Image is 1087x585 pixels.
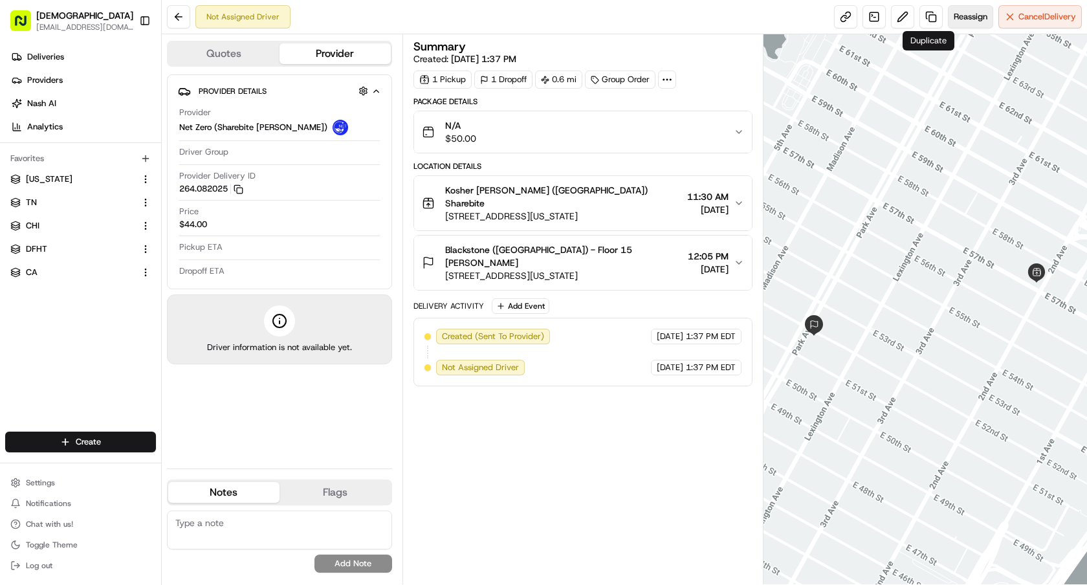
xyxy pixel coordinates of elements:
button: TN [5,192,156,213]
a: [US_STATE] [10,173,135,185]
button: [DEMOGRAPHIC_DATA] [36,9,133,22]
button: Create [5,432,156,452]
button: Toggle Theme [5,536,156,554]
span: Provider Details [199,86,267,96]
span: Create [76,436,101,448]
div: Group Order [585,71,655,89]
div: 1 Dropoff [474,71,533,89]
button: CHI [5,215,156,236]
span: Not Assigned Driver [442,362,519,373]
span: Created: [413,52,516,65]
span: [STREET_ADDRESS][US_STATE] [445,269,683,282]
button: Notes [168,482,280,503]
img: net_zero_logo.png [333,120,348,135]
button: [DEMOGRAPHIC_DATA][EMAIL_ADDRESS][DOMAIN_NAME] [5,5,134,36]
button: Chat with us! [5,515,156,533]
button: Kosher [PERSON_NAME] ([GEOGRAPHIC_DATA]) Sharebite[STREET_ADDRESS][US_STATE]11:30 AM[DATE] [414,176,752,230]
span: $44.00 [179,219,207,230]
span: Provider Delivery ID [179,170,256,182]
button: Blackstone ([GEOGRAPHIC_DATA]) - Floor 15 [PERSON_NAME][STREET_ADDRESS][US_STATE]12:05 PM[DATE] [414,236,752,290]
span: Provider [179,107,211,118]
span: 12:05 PM [688,250,729,263]
span: DFHT [26,243,47,255]
a: Analytics [5,116,161,137]
button: 264.082025 [179,183,243,195]
div: 1 Pickup [413,71,472,89]
span: Blackstone ([GEOGRAPHIC_DATA]) - Floor 15 [PERSON_NAME] [445,243,683,269]
span: Created (Sent To Provider) [442,331,544,342]
span: [DATE] [688,263,729,276]
span: Price [179,206,199,217]
div: Location Details [413,161,752,171]
span: Deliveries [27,51,64,63]
button: Add Event [492,298,549,314]
span: 11:30 AM [687,190,729,203]
span: CA [26,267,38,278]
div: 0.6 mi [535,71,582,89]
a: CA [10,267,135,278]
span: Settings [26,478,55,488]
a: CHI [10,220,135,232]
span: Chat with us! [26,519,73,529]
span: Log out [26,560,52,571]
span: 1:37 PM EDT [686,331,736,342]
span: [STREET_ADDRESS][US_STATE] [445,210,682,223]
a: Deliveries [5,47,161,67]
button: CA [5,262,156,283]
a: Nash AI [5,93,161,114]
button: [US_STATE] [5,169,156,190]
span: Pylon [129,71,157,81]
span: Kosher [PERSON_NAME] ([GEOGRAPHIC_DATA]) Sharebite [445,184,682,210]
span: CHI [26,220,39,232]
span: [DATE] 1:37 PM [451,53,516,65]
span: 1:37 PM EDT [686,362,736,373]
div: Favorites [5,148,156,169]
span: Toggle Theme [26,540,78,550]
a: Providers [5,70,161,91]
button: N/A$50.00 [414,111,752,153]
div: Delivery Activity [413,301,484,311]
span: Analytics [27,121,63,133]
div: Duplicate [903,31,954,50]
span: Dropoff ETA [179,265,225,277]
span: Cancel Delivery [1018,11,1076,23]
button: Provider Details [178,80,381,102]
span: Providers [27,74,63,86]
span: Nash AI [27,98,56,109]
div: Package Details [413,96,752,107]
span: Reassign [954,11,987,23]
button: Flags [280,482,391,503]
button: CancelDelivery [998,5,1082,28]
span: $50.00 [445,132,476,145]
span: [DATE] [687,203,729,216]
button: DFHT [5,239,156,259]
a: Powered byPylon [91,71,157,81]
span: Net Zero (Sharebite [PERSON_NAME]) [179,122,327,133]
button: Reassign [948,5,993,28]
h3: Summary [413,41,466,52]
span: [DATE] [657,362,683,373]
button: Settings [5,474,156,492]
span: Driver Group [179,146,228,158]
span: N/A [445,119,476,132]
button: [EMAIL_ADDRESS][DOMAIN_NAME] [36,22,133,32]
span: [DATE] [657,331,683,342]
span: Pickup ETA [179,241,223,253]
a: TN [10,197,135,208]
span: Driver information is not available yet. [207,342,352,353]
button: Log out [5,557,156,575]
span: TN [26,197,37,208]
span: [US_STATE] [26,173,72,185]
button: Quotes [168,43,280,64]
a: DFHT [10,243,135,255]
button: Notifications [5,494,156,513]
span: Notifications [26,498,71,509]
button: Provider [280,43,391,64]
